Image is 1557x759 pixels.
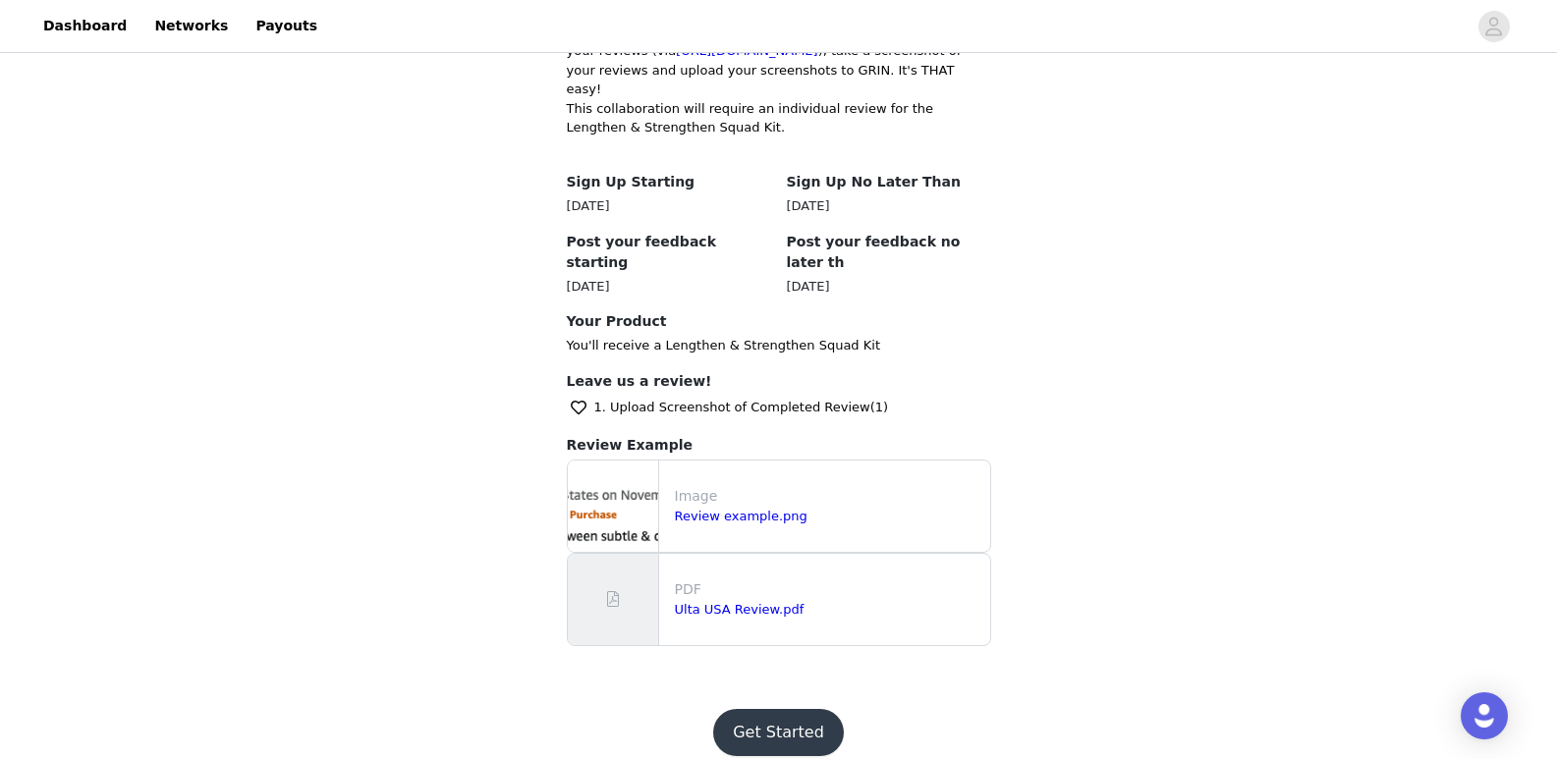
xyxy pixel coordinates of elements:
[781,120,785,135] span: .
[675,486,982,507] p: Image
[870,398,888,417] span: (1)
[567,435,991,456] h4: Review Example
[567,311,991,332] h4: Your Product
[713,709,844,756] button: Get Started
[567,172,771,192] h4: Sign Up Starting
[1484,11,1503,42] div: avatar
[1461,692,1508,739] div: Open Intercom Messenger
[142,4,240,48] a: Networks
[31,4,139,48] a: Dashboard
[567,277,771,297] div: [DATE]
[787,196,991,216] div: [DATE]
[244,4,329,48] a: Payouts
[675,602,805,617] a: Ulta USA Review.pdf
[594,398,870,417] span: 1. Upload Screenshot of Completed Review
[675,579,982,600] p: PDF
[567,232,771,273] h4: Post your feedback starting
[568,461,658,552] img: file
[787,172,991,192] h4: Sign Up No Later Than
[567,336,991,355] p: You'll receive a Lengthen & Strengthen Squad Kit
[567,99,991,137] p: This collaboration will require an individual review for the Lengthen & Strengthen Squad Kit
[567,196,771,216] div: [DATE]
[675,509,807,523] a: Review example.png
[567,371,991,392] h4: Leave us a review!
[787,232,991,273] h4: Post your feedback no later th
[787,277,991,297] div: [DATE]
